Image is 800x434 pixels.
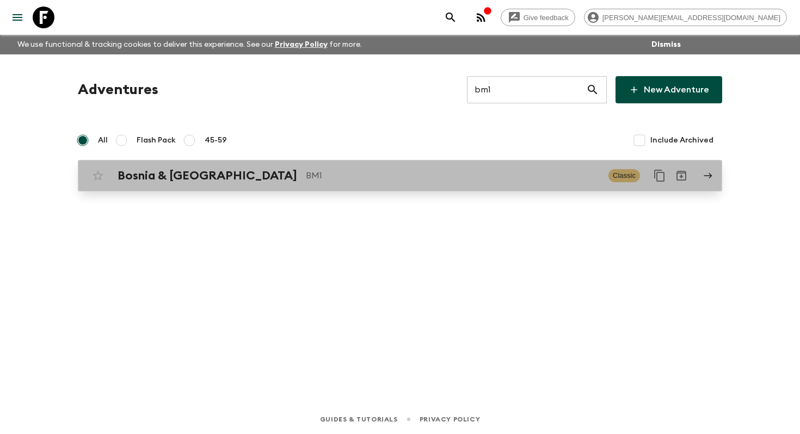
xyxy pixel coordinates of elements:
[501,9,575,26] a: Give feedback
[467,75,586,105] input: e.g. AR1, Argentina
[440,7,461,28] button: search adventures
[584,9,787,26] div: [PERSON_NAME][EMAIL_ADDRESS][DOMAIN_NAME]
[7,7,28,28] button: menu
[420,413,480,425] a: Privacy Policy
[518,14,575,22] span: Give feedback
[320,413,398,425] a: Guides & Tutorials
[78,160,722,191] a: Bosnia & [GEOGRAPHIC_DATA]BM1ClassicDuplicate for 45-59Archive
[649,37,684,52] button: Dismiss
[649,165,670,187] button: Duplicate for 45-59
[205,135,227,146] span: 45-59
[650,135,713,146] span: Include Archived
[13,35,366,54] p: We use functional & tracking cookies to deliver this experience. See our for more.
[118,169,297,183] h2: Bosnia & [GEOGRAPHIC_DATA]
[78,79,158,101] h1: Adventures
[275,41,328,48] a: Privacy Policy
[306,169,600,182] p: BM1
[616,76,722,103] a: New Adventure
[596,14,786,22] span: [PERSON_NAME][EMAIL_ADDRESS][DOMAIN_NAME]
[98,135,108,146] span: All
[670,165,692,187] button: Archive
[608,169,640,182] span: Classic
[137,135,176,146] span: Flash Pack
